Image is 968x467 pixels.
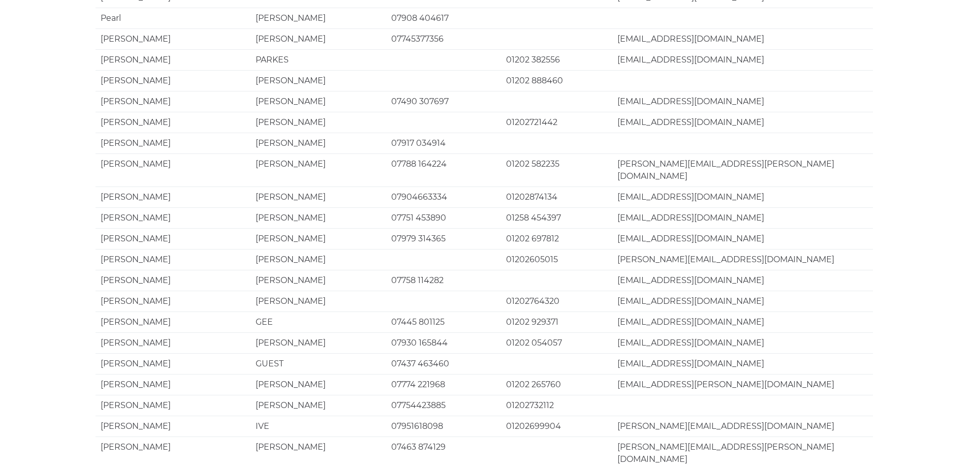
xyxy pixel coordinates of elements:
td: [PERSON_NAME] [251,395,386,416]
td: 07445 801125 [386,312,501,332]
td: 01202 697812 [501,228,612,249]
td: [PERSON_NAME] [96,291,251,312]
td: 07437 463460 [386,353,501,374]
td: [PERSON_NAME] [251,28,386,49]
td: Pearl [96,8,251,28]
td: IVE [251,416,386,437]
td: [PERSON_NAME] [96,228,251,249]
td: 07951618098 [386,416,501,437]
td: [PERSON_NAME][EMAIL_ADDRESS][DOMAIN_NAME] [612,416,873,437]
td: [PERSON_NAME] [251,8,386,28]
td: [PERSON_NAME] [251,228,386,249]
td: [PERSON_NAME] [96,332,251,353]
td: [PERSON_NAME] [96,374,251,395]
td: [PERSON_NAME] [251,186,386,207]
td: [PERSON_NAME] [96,270,251,291]
td: [PERSON_NAME] [96,395,251,416]
td: 07490 307697 [386,91,501,112]
td: 07754423885 [386,395,501,416]
td: [EMAIL_ADDRESS][DOMAIN_NAME] [612,228,873,249]
td: [PERSON_NAME] [96,91,251,112]
td: 01202 382556 [501,49,612,70]
td: [PERSON_NAME] [96,249,251,270]
td: [PERSON_NAME] [96,416,251,437]
td: 01202721442 [501,112,612,133]
td: [EMAIL_ADDRESS][DOMAIN_NAME] [612,353,873,374]
td: 07930 165844 [386,332,501,353]
td: 07908 404617 [386,8,501,28]
td: 01202699904 [501,416,612,437]
td: [EMAIL_ADDRESS][DOMAIN_NAME] [612,49,873,70]
td: 07758 114282 [386,270,501,291]
td: [PERSON_NAME] [251,249,386,270]
td: [PERSON_NAME] [251,153,386,186]
td: [PERSON_NAME][EMAIL_ADDRESS][DOMAIN_NAME] [612,249,873,270]
td: [EMAIL_ADDRESS][DOMAIN_NAME] [612,28,873,49]
td: 01202605015 [501,249,612,270]
td: [EMAIL_ADDRESS][PERSON_NAME][DOMAIN_NAME] [612,374,873,395]
td: 01202 888460 [501,70,612,91]
td: [PERSON_NAME] [96,353,251,374]
td: [PERSON_NAME] [96,153,251,186]
td: 01258 454397 [501,207,612,228]
td: PARKES [251,49,386,70]
td: [PERSON_NAME] [251,332,386,353]
td: [EMAIL_ADDRESS][DOMAIN_NAME] [612,186,873,207]
td: 01202 054057 [501,332,612,353]
td: 07904663334 [386,186,501,207]
td: [PERSON_NAME] [96,207,251,228]
td: 07751 453890 [386,207,501,228]
td: [PERSON_NAME] [96,49,251,70]
td: 01202 929371 [501,312,612,332]
td: 01202732112 [501,395,612,416]
td: 01202 582235 [501,153,612,186]
td: 07788 164224 [386,153,501,186]
td: [PERSON_NAME] [96,312,251,332]
td: GUEST [251,353,386,374]
td: [EMAIL_ADDRESS][DOMAIN_NAME] [612,112,873,133]
td: [PERSON_NAME] [251,112,386,133]
td: 01202764320 [501,291,612,312]
td: 07979 314365 [386,228,501,249]
td: [PERSON_NAME] [251,270,386,291]
td: [PERSON_NAME] [96,186,251,207]
td: [EMAIL_ADDRESS][DOMAIN_NAME] [612,91,873,112]
td: 01202 265760 [501,374,612,395]
td: [PERSON_NAME] [251,70,386,91]
td: [PERSON_NAME] [251,374,386,395]
td: [PERSON_NAME] [251,133,386,153]
td: [PERSON_NAME][EMAIL_ADDRESS][PERSON_NAME][DOMAIN_NAME] [612,153,873,186]
td: [EMAIL_ADDRESS][DOMAIN_NAME] [612,291,873,312]
td: 07745377356 [386,28,501,49]
td: [PERSON_NAME] [251,291,386,312]
td: [PERSON_NAME] [251,91,386,112]
td: [PERSON_NAME] [96,133,251,153]
td: [PERSON_NAME] [96,112,251,133]
td: [EMAIL_ADDRESS][DOMAIN_NAME] [612,332,873,353]
td: [PERSON_NAME] [251,207,386,228]
td: 07774 221968 [386,374,501,395]
td: [EMAIL_ADDRESS][DOMAIN_NAME] [612,207,873,228]
td: [EMAIL_ADDRESS][DOMAIN_NAME] [612,312,873,332]
td: 01202874134 [501,186,612,207]
td: [PERSON_NAME] [96,28,251,49]
td: [PERSON_NAME] [96,70,251,91]
td: GEE [251,312,386,332]
td: 07917 034914 [386,133,501,153]
td: [EMAIL_ADDRESS][DOMAIN_NAME] [612,270,873,291]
